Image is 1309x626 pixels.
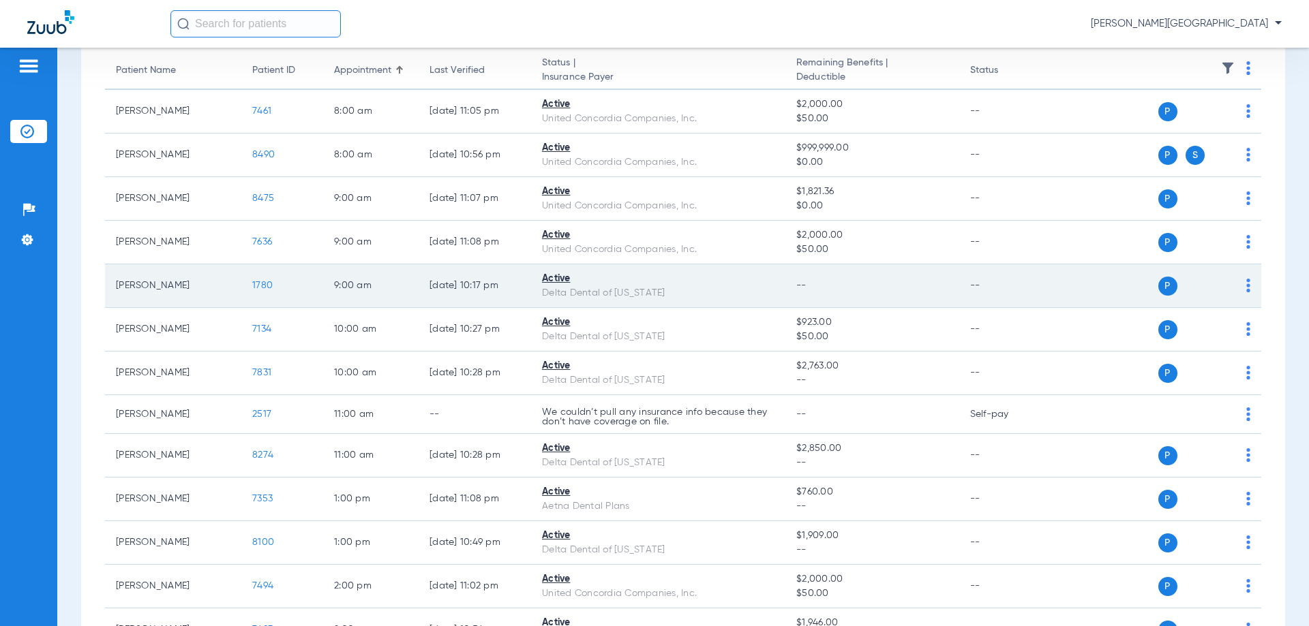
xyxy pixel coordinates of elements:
span: -- [796,409,807,419]
span: 7353 [252,494,273,503]
div: Delta Dental of [US_STATE] [542,286,774,300]
td: [PERSON_NAME] [105,395,241,434]
td: 11:00 AM [323,434,419,478]
td: [DATE] 11:05 PM [419,90,531,134]
td: [DATE] 10:27 PM [419,308,531,351]
img: group-dot-blue.svg [1246,322,1250,336]
div: Active [542,529,774,543]
th: Remaining Benefits | [785,52,959,90]
img: group-dot-blue.svg [1246,448,1250,462]
td: [PERSON_NAME] [105,478,241,521]
div: Active [542,185,774,199]
td: [PERSON_NAME] [105,264,241,308]
div: United Concordia Companies, Inc. [542,586,774,601]
img: group-dot-blue.svg [1246,366,1250,379]
div: United Concordia Companies, Inc. [542,199,774,213]
span: Deductible [796,70,948,84]
div: United Concordia Companies, Inc. [542,112,774,126]
span: -- [796,543,948,557]
td: [DATE] 10:28 PM [419,351,531,395]
img: group-dot-blue.svg [1246,535,1250,549]
div: Active [542,97,774,112]
div: Active [542,315,774,330]
td: -- [959,264,1051,308]
span: $50.00 [796,586,948,601]
td: [DATE] 10:49 PM [419,521,531,565]
span: P [1158,533,1177,552]
span: Insurance Payer [542,70,774,84]
span: 1780 [252,281,273,290]
img: group-dot-blue.svg [1246,279,1250,292]
span: -- [796,373,948,388]
img: Zuub Logo [27,10,74,34]
div: Delta Dental of [US_STATE] [542,330,774,344]
span: P [1158,277,1177,296]
span: $2,000.00 [796,228,948,242]
span: P [1158,146,1177,165]
div: Last Verified [430,63,485,78]
div: Delta Dental of [US_STATE] [542,456,774,470]
td: -- [959,351,1051,395]
img: group-dot-blue.svg [1246,492,1250,505]
td: [DATE] 10:56 PM [419,134,531,177]
td: -- [959,565,1051,608]
span: P [1158,102,1177,121]
td: [PERSON_NAME] [105,434,241,478]
img: group-dot-blue.svg [1246,235,1250,249]
span: $999,999.00 [796,141,948,155]
span: $2,850.00 [796,441,948,456]
div: Active [542,228,774,242]
div: Last Verified [430,63,520,78]
span: 8100 [252,537,274,547]
img: group-dot-blue.svg [1246,61,1250,75]
td: 8:00 AM [323,90,419,134]
span: $1,821.36 [796,185,948,199]
span: 7636 [252,237,272,247]
td: 2:00 PM [323,565,419,608]
span: P [1158,490,1177,509]
td: [PERSON_NAME] [105,90,241,134]
div: Delta Dental of [US_STATE] [542,543,774,557]
td: 9:00 AM [323,264,419,308]
td: -- [959,521,1051,565]
td: [PERSON_NAME] [105,221,241,264]
td: 8:00 AM [323,134,419,177]
td: [PERSON_NAME] [105,521,241,565]
td: [DATE] 10:28 PM [419,434,531,478]
span: $0.00 [796,199,948,213]
div: Active [542,141,774,155]
span: 8274 [252,450,273,460]
span: $760.00 [796,485,948,499]
td: -- [959,177,1051,221]
td: 10:00 AM [323,351,419,395]
span: 8475 [252,193,274,203]
td: 9:00 AM [323,177,419,221]
td: -- [959,478,1051,521]
td: -- [959,434,1051,478]
td: [PERSON_NAME] [105,177,241,221]
td: 9:00 AM [323,221,419,264]
td: -- [959,90,1051,134]
span: P [1158,577,1177,596]
div: Patient ID [252,63,295,78]
td: [PERSON_NAME] [105,565,241,608]
div: Active [542,441,774,456]
td: 10:00 AM [323,308,419,351]
div: Delta Dental of [US_STATE] [542,373,774,388]
span: P [1158,233,1177,252]
img: group-dot-blue.svg [1246,191,1250,205]
div: Active [542,485,774,499]
div: Appointment [334,63,391,78]
span: $0.00 [796,155,948,170]
span: 2517 [252,409,271,419]
div: Active [542,359,774,373]
span: $2,763.00 [796,359,948,373]
th: Status | [531,52,785,90]
span: 7831 [252,368,271,377]
span: S [1186,146,1205,165]
div: United Concordia Companies, Inc. [542,242,774,257]
div: Aetna Dental Plans [542,499,774,514]
img: group-dot-blue.svg [1246,148,1250,161]
iframe: Chat Widget [1241,561,1309,626]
